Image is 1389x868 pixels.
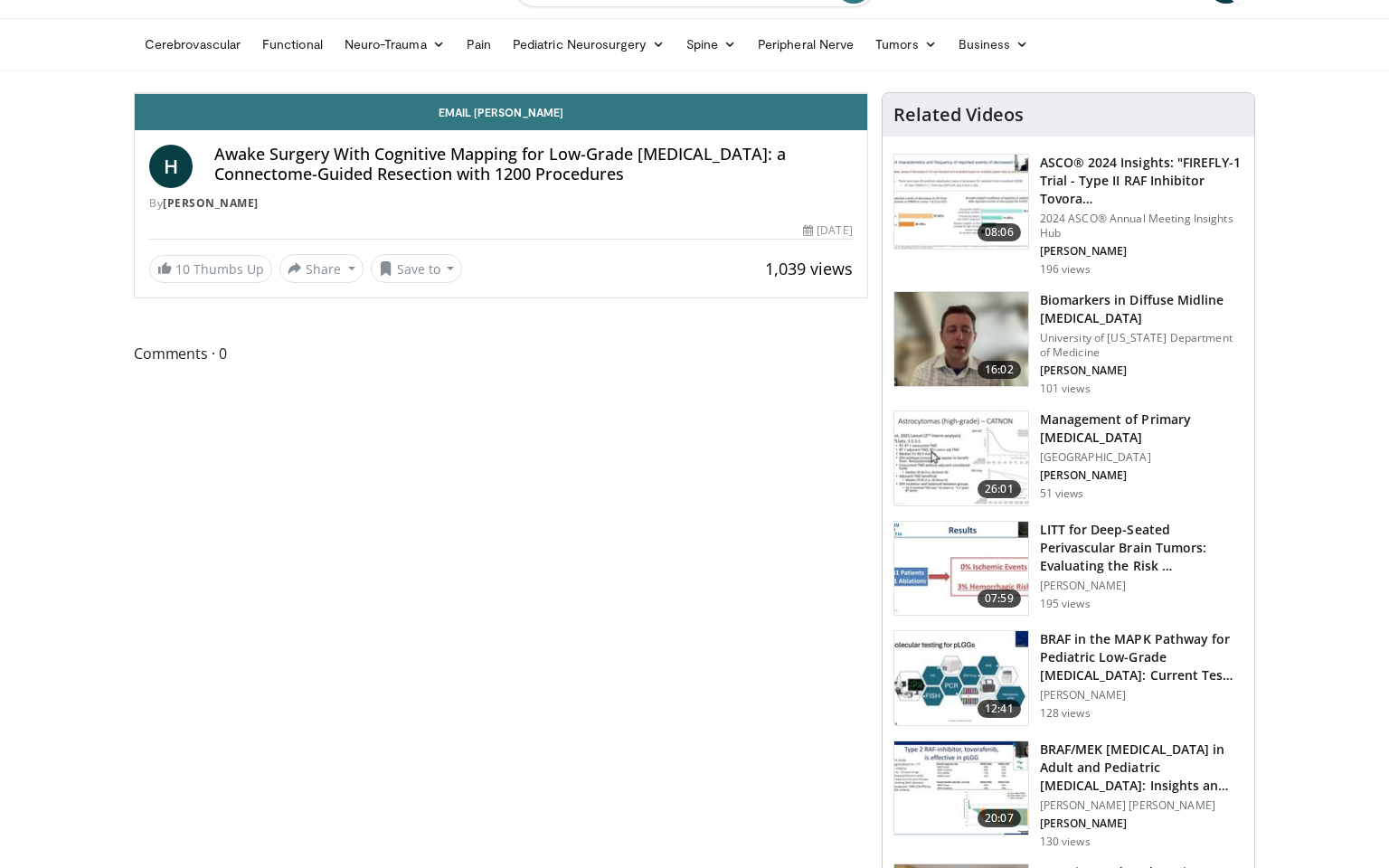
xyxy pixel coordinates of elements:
span: 16:02 [978,361,1021,379]
a: [PERSON_NAME] [163,195,259,211]
img: 781ad315-2779-4651-82e7-5314ae906099.150x105_q85_crop-smart_upscale.jpg [894,522,1028,616]
div: [DATE] [803,222,852,239]
h4: Related Videos [893,104,1024,126]
span: 08:06 [978,223,1021,241]
p: 128 views [1040,706,1091,721]
p: University of [US_STATE] Department of Medicine [1040,331,1243,360]
span: 07:59 [978,590,1021,608]
a: Peripheral Nerve [747,26,865,62]
a: Business [948,26,1040,62]
a: H [149,145,193,188]
img: a60862fb-eda5-413d-bc08-e08668e81179.150x105_q85_crop-smart_upscale.jpg [894,741,1028,835]
a: Cerebrovascular [134,26,251,62]
a: Tumors [865,26,948,62]
a: Pain [456,26,502,62]
h3: BRAF in the MAPK Pathway for Pediatric Low-Grade [MEDICAL_DATA]: Current Tes… [1040,630,1243,684]
p: [PERSON_NAME] [1040,244,1243,259]
span: 1,039 views [765,258,853,279]
h3: BRAF/MEK [MEDICAL_DATA] in Adult and Pediatric [MEDICAL_DATA]: Insights an… [1040,741,1243,795]
h3: Biomarkers in Diffuse Midline [MEDICAL_DATA] [1040,291,1243,327]
p: [PERSON_NAME] [1040,816,1243,831]
a: 12:41 BRAF in the MAPK Pathway for Pediatric Low-Grade [MEDICAL_DATA]: Current Tes… [PERSON_NAME]... [893,630,1243,726]
div: By [149,195,853,212]
p: [PERSON_NAME] [1040,579,1243,593]
h3: Management of Primary [MEDICAL_DATA] [1040,410,1243,447]
a: Spine [676,26,747,62]
span: Comments 0 [134,342,868,365]
a: 20:07 BRAF/MEK [MEDICAL_DATA] in Adult and Pediatric [MEDICAL_DATA]: Insights an… [PERSON_NAME] [... [893,741,1243,849]
button: Share [279,254,364,283]
span: 26:01 [978,480,1021,498]
p: [PERSON_NAME] [PERSON_NAME] [1040,798,1243,813]
h3: ASCO® 2024 Insights: "FIREFLY-1 Trial - Type II RAF Inhibitor Tovora… [1040,154,1243,208]
p: [PERSON_NAME] [1040,468,1243,483]
img: 5fcea0e5-1440-41a9-a82f-317d8e611f05.150x105_q85_crop-smart_upscale.jpg [894,155,1028,249]
span: 20:07 [978,809,1021,827]
p: 130 views [1040,835,1091,849]
img: a8216e79-e442-4128-ab9d-94195feb5de2.150x105_q85_crop-smart_upscale.jpg [894,411,1028,505]
h4: Awake Surgery With Cognitive Mapping for Low-Grade [MEDICAL_DATA]: a Connectome-Guided Resection ... [214,145,853,184]
p: 51 views [1040,486,1084,501]
a: 08:06 ASCO® 2024 Insights: "FIREFLY-1 Trial - Type II RAF Inhibitor Tovora… 2024 ASCO® Annual Mee... [893,154,1243,277]
a: 10 Thumbs Up [149,255,272,283]
img: d929724b-a346-475e-b0b9-a64c2564ebcb.150x105_q85_crop-smart_upscale.jpg [894,631,1028,725]
span: 12:41 [978,700,1021,718]
p: [PERSON_NAME] [1040,363,1243,378]
a: Functional [251,26,334,62]
a: 26:01 Management of Primary [MEDICAL_DATA] [GEOGRAPHIC_DATA] [PERSON_NAME] 51 views [893,410,1243,506]
a: 16:02 Biomarkers in Diffuse Midline [MEDICAL_DATA] University of [US_STATE] Department of Medicin... [893,291,1243,396]
h3: LITT for Deep-Seated Perivascular Brain Tumors: Evaluating the Risk … [1040,521,1243,575]
p: 196 views [1040,262,1091,277]
p: [PERSON_NAME] [1040,688,1243,703]
p: 195 views [1040,597,1091,611]
p: 2024 ASCO® Annual Meeting Insights Hub [1040,212,1243,241]
a: Email [PERSON_NAME] [135,94,867,130]
img: 178f0e3f-d814-4a2c-8614-f388e493c75c.150x105_q85_crop-smart_upscale.jpg [894,292,1028,386]
p: [GEOGRAPHIC_DATA] [1040,450,1243,465]
a: Neuro-Trauma [334,26,456,62]
p: 101 views [1040,382,1091,396]
a: Pediatric Neurosurgery [502,26,676,62]
span: 10 [175,260,190,278]
button: Save to [371,254,463,283]
a: 07:59 LITT for Deep-Seated Perivascular Brain Tumors: Evaluating the Risk … [PERSON_NAME] 195 views [893,521,1243,617]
